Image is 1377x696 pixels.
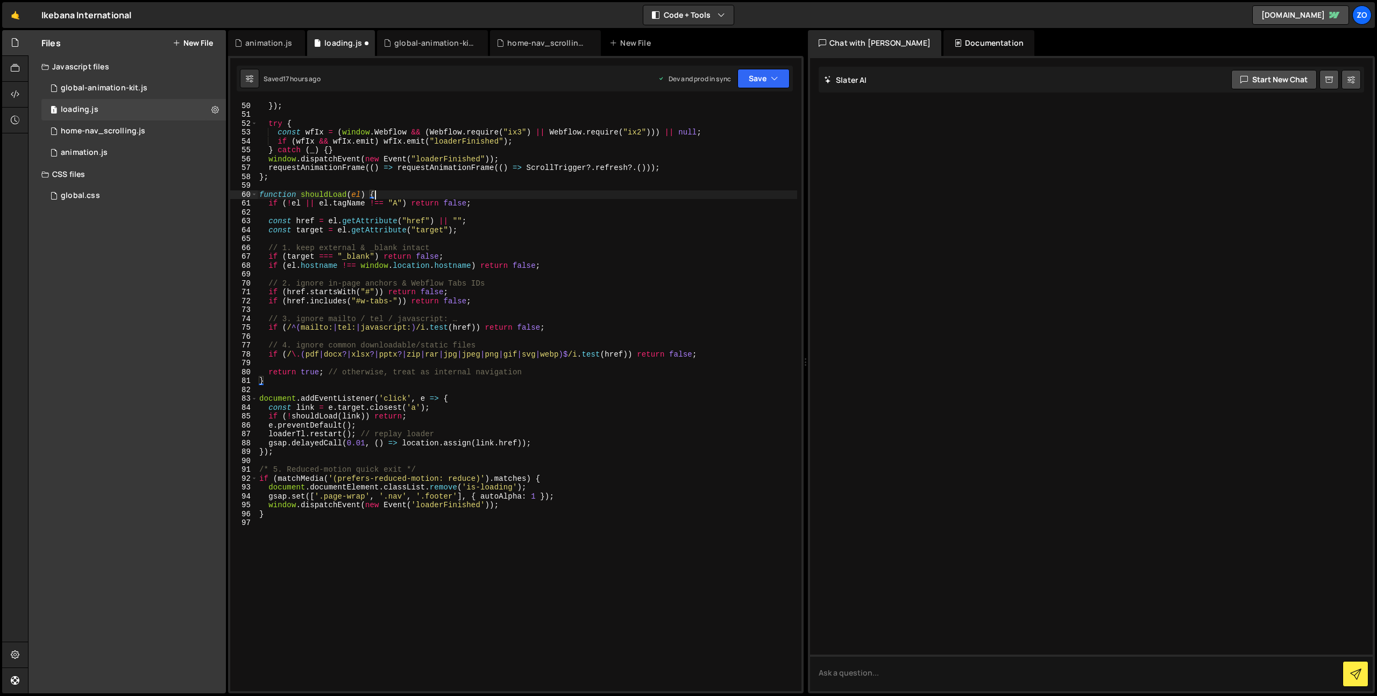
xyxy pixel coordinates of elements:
[643,5,734,25] button: Code + Tools
[230,270,258,279] div: 69
[230,323,258,332] div: 75
[943,30,1034,56] div: Documentation
[230,288,258,297] div: 71
[230,190,258,200] div: 60
[230,119,258,129] div: 52
[230,448,258,457] div: 89
[230,421,258,430] div: 86
[41,37,61,49] h2: Files
[230,306,258,315] div: 73
[230,279,258,288] div: 70
[230,217,258,226] div: 63
[230,483,258,492] div: 93
[230,394,258,403] div: 83
[41,77,226,99] div: 14777/38309.js
[41,142,226,164] div: 14777/43808.js
[230,510,258,519] div: 96
[658,74,731,83] div: Dev and prod in sync
[230,341,258,350] div: 77
[230,501,258,510] div: 95
[41,120,226,142] div: 14777/43779.js
[230,403,258,413] div: 84
[61,191,100,201] div: global.css
[230,199,258,208] div: 61
[230,457,258,466] div: 90
[230,252,258,261] div: 67
[507,38,588,48] div: home-nav_scrolling.js
[1231,70,1317,89] button: Start new chat
[230,128,258,137] div: 53
[737,69,790,88] button: Save
[230,297,258,306] div: 72
[61,105,98,115] div: loading.js
[230,261,258,271] div: 68
[264,74,321,83] div: Saved
[230,102,258,111] div: 50
[230,173,258,182] div: 58
[2,2,29,28] a: 🤙
[41,9,131,22] div: Ikebana International
[230,465,258,474] div: 91
[394,38,475,48] div: global-animation-kit.js
[230,350,258,359] div: 78
[29,56,226,77] div: Javascript files
[1352,5,1372,25] a: Zo
[230,430,258,439] div: 87
[230,439,258,448] div: 88
[230,110,258,119] div: 51
[230,315,258,324] div: 74
[230,359,258,368] div: 79
[230,208,258,217] div: 62
[230,474,258,484] div: 92
[230,332,258,342] div: 76
[230,244,258,253] div: 66
[283,74,321,83] div: 17 hours ago
[230,368,258,377] div: 80
[230,377,258,386] div: 81
[230,519,258,528] div: 97
[230,146,258,155] div: 55
[230,155,258,164] div: 56
[230,412,258,421] div: 85
[41,185,226,207] div: 14777/43548.css
[230,137,258,146] div: 54
[29,164,226,185] div: CSS files
[61,148,108,158] div: animation.js
[1252,5,1349,25] a: [DOMAIN_NAME]
[324,38,362,48] div: loading.js
[808,30,941,56] div: Chat with [PERSON_NAME]
[61,126,145,136] div: home-nav_scrolling.js
[824,75,867,85] h2: Slater AI
[609,38,655,48] div: New File
[61,83,147,93] div: global-animation-kit.js
[173,39,213,47] button: New File
[230,181,258,190] div: 59
[230,235,258,244] div: 65
[230,226,258,235] div: 64
[230,164,258,173] div: 57
[230,386,258,395] div: 82
[230,492,258,501] div: 94
[245,38,292,48] div: animation.js
[51,106,57,115] span: 1
[41,99,226,120] div: 14777/44450.js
